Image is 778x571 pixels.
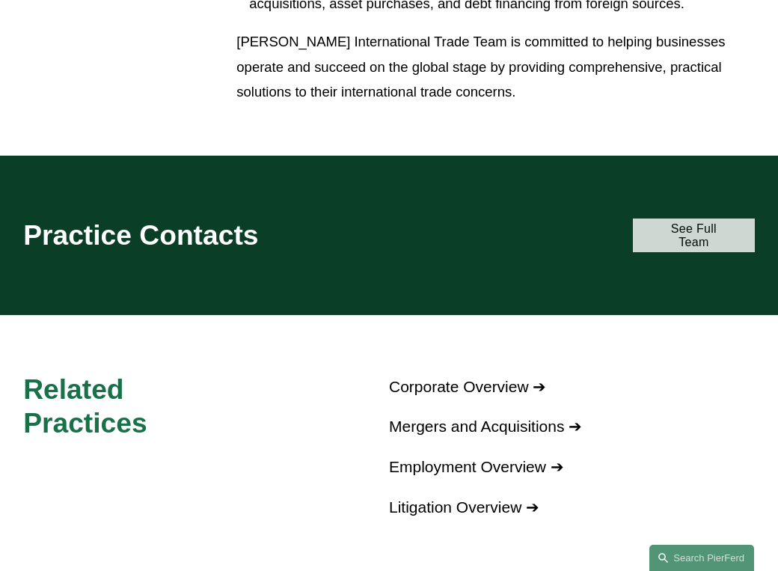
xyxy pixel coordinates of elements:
h2: Practice Contacts [23,219,358,252]
a: Employment Overview ➔ [389,458,564,475]
a: Corporate Overview ➔ [389,378,546,395]
a: Search this site [649,545,754,571]
span: Related Practices [23,373,147,439]
p: [PERSON_NAME] International Trade Team is committed to helping businesses operate and succeed on ... [236,29,754,104]
a: Mergers and Acquisitions ➔ [389,418,582,435]
a: Litigation Overview ➔ [389,498,539,516]
a: See Full Team [633,219,755,252]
